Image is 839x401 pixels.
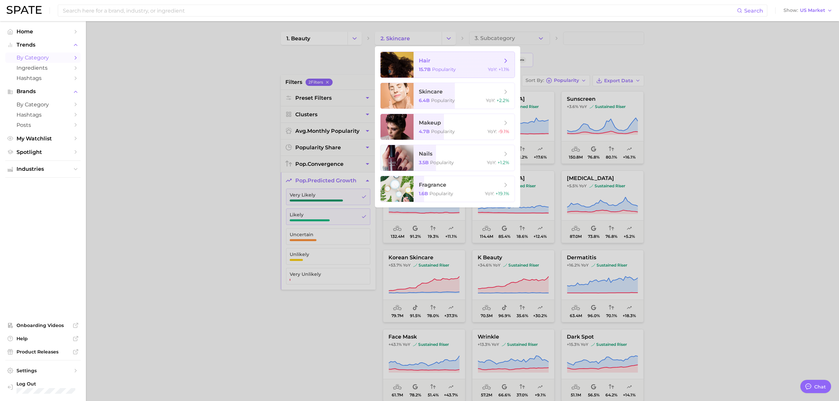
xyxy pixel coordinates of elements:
[419,160,429,165] span: 3.5b
[7,6,42,14] img: SPATE
[5,53,81,63] a: by Category
[419,128,430,134] span: 4.7b
[17,65,69,71] span: Ingredients
[17,101,69,108] span: by Category
[419,66,431,72] span: 15.7b
[419,151,432,157] span: nails
[5,133,81,144] a: My Watchlist
[744,8,763,14] span: Search
[5,147,81,157] a: Spotlight
[497,160,509,165] span: +1.2%
[5,40,81,50] button: Trends
[430,160,454,165] span: Popularity
[17,42,69,48] span: Trends
[5,73,81,83] a: Hashtags
[17,112,69,118] span: Hashtags
[17,322,69,328] span: Onboarding Videos
[5,87,81,96] button: Brands
[17,75,69,81] span: Hashtags
[5,366,81,376] a: Settings
[431,128,455,134] span: Popularity
[17,368,69,374] span: Settings
[17,149,69,155] span: Spotlight
[5,334,81,344] a: Help
[5,379,81,396] a: Log out. Currently logged in with e-mail hannah.kohl@croda.com.
[5,347,81,357] a: Product Releases
[419,120,441,126] span: makeup
[17,336,69,342] span: Help
[487,160,496,165] span: YoY :
[429,191,453,197] span: Popularity
[17,135,69,142] span: My Watchlist
[5,120,81,130] a: Posts
[486,97,495,103] span: YoY :
[17,122,69,128] span: Posts
[498,66,509,72] span: +1.1%
[5,320,81,330] a: Onboarding Videos
[488,128,497,134] span: YoY :
[419,89,443,95] span: skincare
[419,97,430,103] span: 6.4b
[419,182,446,188] span: fragrance
[17,381,75,387] span: Log Out
[496,97,509,103] span: +2.2%
[5,63,81,73] a: Ingredients
[17,349,69,355] span: Product Releases
[485,191,494,197] span: YoY :
[5,164,81,174] button: Industries
[17,55,69,61] span: by Category
[5,99,81,110] a: by Category
[62,5,737,16] input: Search here for a brand, industry, or ingredient
[419,57,430,64] span: hair
[5,26,81,37] a: Home
[419,191,428,197] span: 1.6b
[784,9,798,12] span: Show
[17,166,69,172] span: Industries
[431,97,455,103] span: Popularity
[17,28,69,35] span: Home
[5,110,81,120] a: Hashtags
[488,66,497,72] span: YoY :
[375,46,520,207] ul: Change Category
[432,66,456,72] span: Popularity
[495,191,509,197] span: +19.1%
[782,6,834,15] button: ShowUS Market
[17,89,69,94] span: Brands
[800,9,825,12] span: US Market
[498,128,509,134] span: -9.1%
